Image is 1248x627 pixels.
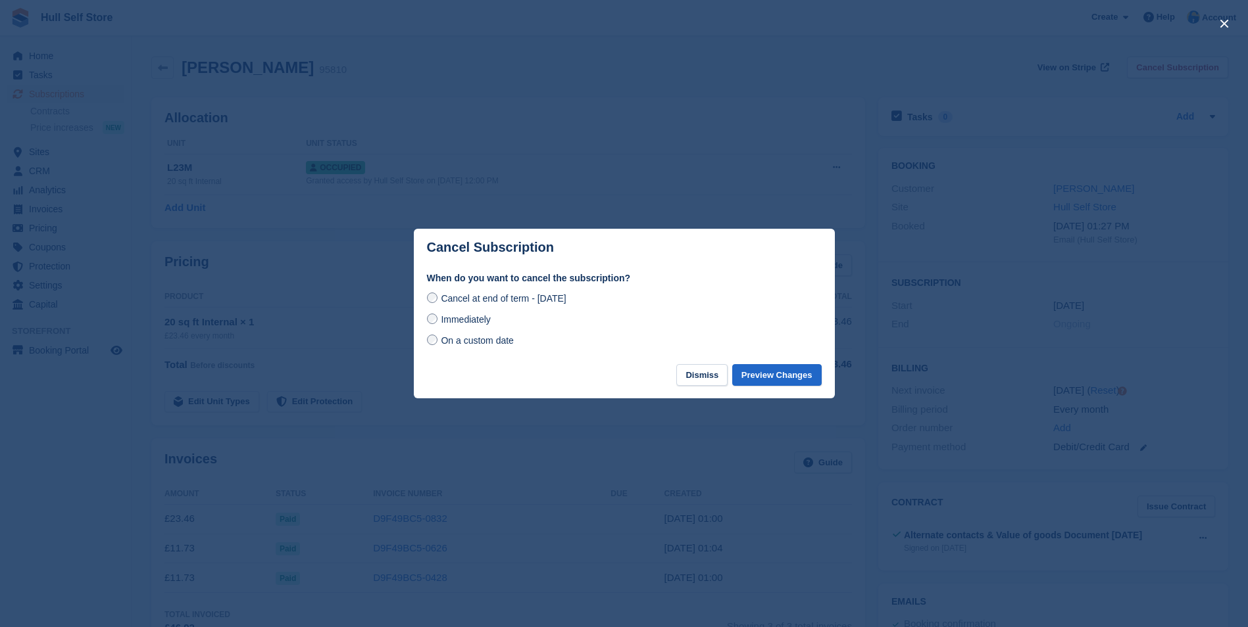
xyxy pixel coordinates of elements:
input: Immediately [427,313,437,324]
p: Cancel Subscription [427,240,554,255]
input: On a custom date [427,335,437,345]
input: Cancel at end of term - [DATE] [427,292,437,303]
button: close [1214,13,1235,34]
span: Cancel at end of term - [DATE] [441,293,566,304]
button: Preview Changes [732,364,822,386]
span: Immediately [441,314,490,325]
button: Dismiss [676,364,728,386]
span: On a custom date [441,335,514,346]
label: When do you want to cancel the subscription? [427,271,822,285]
